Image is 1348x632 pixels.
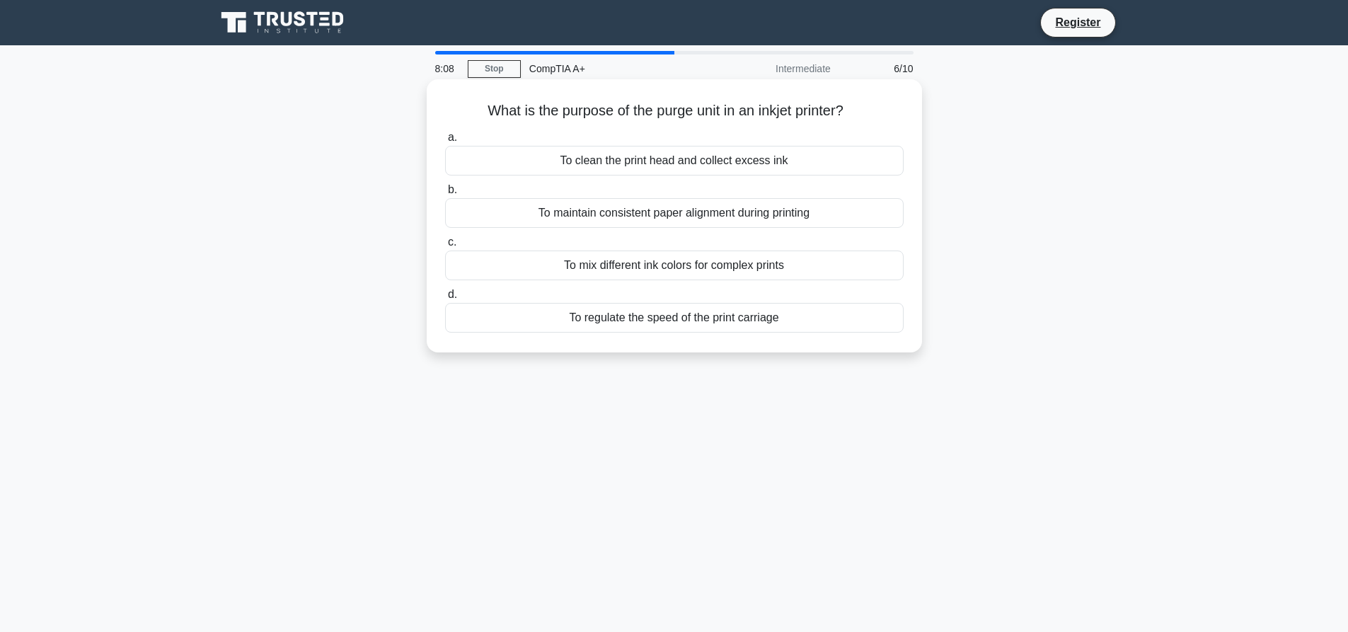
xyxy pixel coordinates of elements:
div: To regulate the speed of the print carriage [445,303,904,333]
div: 8:08 [427,54,468,83]
span: b. [448,183,457,195]
div: 6/10 [839,54,922,83]
a: Register [1047,13,1109,31]
div: Intermediate [715,54,839,83]
span: c. [448,236,456,248]
div: To mix different ink colors for complex prints [445,251,904,280]
div: To clean the print head and collect excess ink [445,146,904,176]
h5: What is the purpose of the purge unit in an inkjet printer? [444,102,905,120]
div: To maintain consistent paper alignment during printing [445,198,904,228]
span: d. [448,288,457,300]
a: Stop [468,60,521,78]
span: a. [448,131,457,143]
div: CompTIA A+ [521,54,715,83]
